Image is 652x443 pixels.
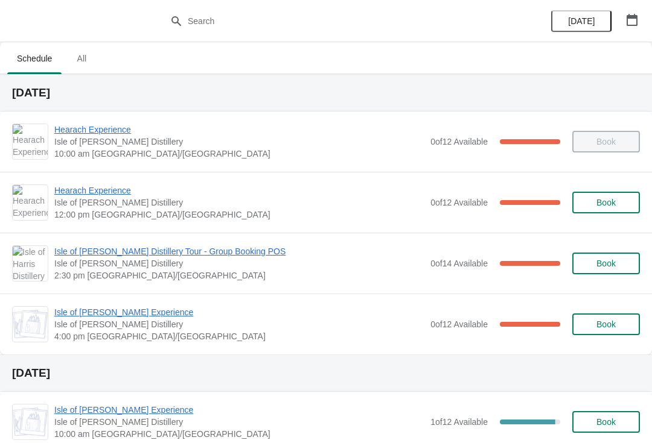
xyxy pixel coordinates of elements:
span: 10:00 am [GEOGRAPHIC_DATA]/[GEOGRAPHIC_DATA] [54,148,424,160]
span: All [66,48,97,69]
span: 10:00 am [GEOGRAPHIC_DATA]/[GEOGRAPHIC_DATA] [54,428,424,440]
img: Isle of Harris Distillery Tour - Group Booking POS | Isle of Harris Distillery | 2:30 pm Europe/L... [13,246,48,281]
span: 12:00 pm [GEOGRAPHIC_DATA]/[GEOGRAPHIC_DATA] [54,209,424,221]
span: Hearach Experience [54,124,424,136]
span: Book [596,198,616,207]
span: 0 of 12 Available [430,137,488,146]
button: [DATE] [551,10,612,32]
h2: [DATE] [12,87,640,99]
span: 4:00 pm [GEOGRAPHIC_DATA]/[GEOGRAPHIC_DATA] [54,330,424,342]
img: Isle of Harris Gin Experience | Isle of Harris Distillery | 4:00 pm Europe/London [13,310,48,339]
span: Isle of [PERSON_NAME] Distillery [54,257,424,269]
span: Book [596,259,616,268]
img: Hearach Experience | Isle of Harris Distillery | 12:00 pm Europe/London [13,185,48,220]
span: Isle of [PERSON_NAME] Distillery [54,318,424,330]
span: 2:30 pm [GEOGRAPHIC_DATA]/[GEOGRAPHIC_DATA] [54,269,424,281]
span: Isle of [PERSON_NAME] Distillery [54,196,424,209]
span: Book [596,319,616,329]
span: Isle of [PERSON_NAME] Experience [54,306,424,318]
img: Hearach Experience | Isle of Harris Distillery | 10:00 am Europe/London [13,124,48,159]
span: Isle of [PERSON_NAME] Experience [54,404,424,416]
button: Book [572,411,640,433]
span: 0 of 12 Available [430,198,488,207]
h2: [DATE] [12,367,640,379]
span: Isle of [PERSON_NAME] Distillery [54,136,424,148]
span: 0 of 12 Available [430,319,488,329]
span: 1 of 12 Available [430,417,488,427]
span: 0 of 14 Available [430,259,488,268]
span: Hearach Experience [54,184,424,196]
span: Schedule [7,48,62,69]
img: Isle of Harris Gin Experience | Isle of Harris Distillery | 10:00 am Europe/London [13,407,48,436]
input: Search [187,10,489,32]
button: Book [572,313,640,335]
span: Isle of [PERSON_NAME] Distillery [54,416,424,428]
span: Isle of [PERSON_NAME] Distillery Tour - Group Booking POS [54,245,424,257]
button: Book [572,253,640,274]
span: Book [596,417,616,427]
button: Book [572,192,640,213]
span: [DATE] [568,16,595,26]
